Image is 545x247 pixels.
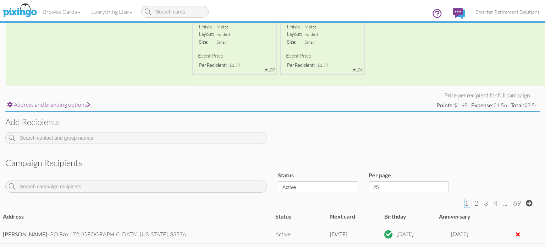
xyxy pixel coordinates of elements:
h3: Add recipients [5,117,540,127]
h3: Campaign recipients [5,158,540,167]
span: Smarter Retirement Solutions [475,9,540,15]
span: 3 [484,199,488,208]
input: Search cards [141,6,209,18]
strong: [PERSON_NAME] [3,231,47,237]
img: comments.svg [453,8,465,19]
strong: Total: [511,102,524,108]
a: Browse Cards [38,3,86,21]
span: 1 [464,199,468,208]
strong: Points: [436,102,454,108]
span: - [3,231,49,238]
td: $1.98 [435,100,469,111]
td: Birthday [381,208,436,225]
span: 69 [513,199,521,208]
td: Price per recipient for full campaign [435,91,540,100]
img: pixingo logo [1,2,39,20]
a: Everything Else [86,3,138,21]
td: Anniversary [436,208,491,225]
label: Per page [369,171,391,179]
td: $1.56 [469,100,509,111]
span: [DATE] [330,231,347,238]
span: ... [503,199,507,208]
span: 4 [494,199,497,208]
div: Active [275,230,324,238]
td: $3.54 [509,100,540,111]
label: Status [278,171,294,179]
input: Search campaign recipients [5,181,267,193]
span: 33576 [170,231,186,238]
div: [DATE] [395,228,414,238]
span: [GEOGRAPHIC_DATA], [81,231,186,238]
a: Smarter Retirement Solutions [470,3,545,21]
span: Address and branding options [14,101,90,108]
td: Next card [327,208,382,225]
strong: Expense: [471,102,493,108]
td: Status [272,208,327,225]
input: Search contact and group names [5,132,267,144]
span: PO Box 472, [50,231,80,238]
span: [US_STATE], [140,231,169,238]
span: 2 [474,199,478,208]
div: [DATE] [449,228,468,238]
